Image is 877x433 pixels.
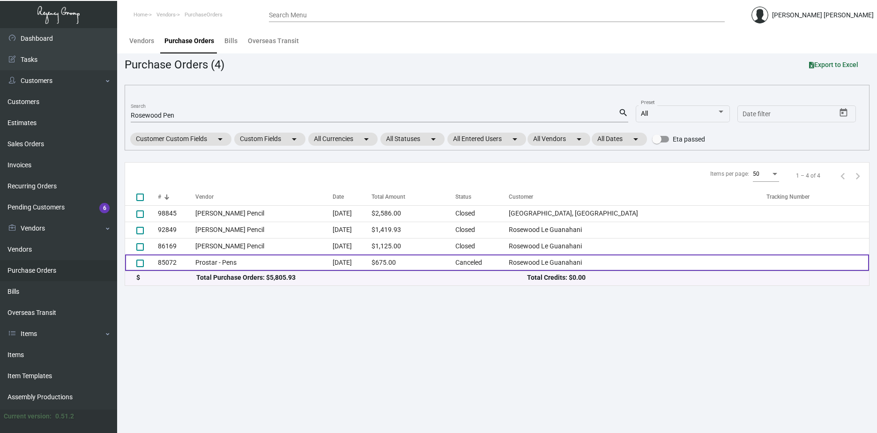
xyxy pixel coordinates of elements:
[55,411,74,421] div: 0.51.2
[333,205,372,222] td: [DATE]
[455,205,509,222] td: Closed
[158,238,195,254] td: 86169
[361,134,372,145] mat-icon: arrow_drop_down
[158,193,195,201] div: #
[158,205,195,222] td: 98845
[455,193,509,201] div: Status
[333,254,372,271] td: [DATE]
[185,12,223,18] span: PurchaseOrders
[333,238,372,254] td: [DATE]
[509,205,766,222] td: [GEOGRAPHIC_DATA], [GEOGRAPHIC_DATA]
[195,193,333,201] div: Vendor
[372,205,455,222] td: $2,586.00
[710,170,749,178] div: Items per page:
[509,254,766,271] td: Rosewood Le Guanahani
[780,111,825,118] input: End date
[156,12,176,18] span: Vendors
[333,193,344,201] div: Date
[4,411,52,421] div: Current version:
[158,222,195,238] td: 92849
[809,61,858,68] span: Export to Excel
[641,110,648,117] span: All
[372,222,455,238] td: $1,419.93
[158,193,161,201] div: #
[195,238,333,254] td: [PERSON_NAME] Pencil
[372,238,455,254] td: $1,125.00
[308,133,378,146] mat-chip: All Currencies
[380,133,445,146] mat-chip: All Statuses
[234,133,305,146] mat-chip: Custom Fields
[195,254,333,271] td: Prostar - Pens
[455,238,509,254] td: Closed
[158,254,195,271] td: 85072
[573,134,585,145] mat-icon: arrow_drop_down
[196,273,527,283] div: Total Purchase Orders: $5,805.93
[772,10,874,20] div: [PERSON_NAME] [PERSON_NAME]
[673,134,705,145] span: Eta passed
[125,56,224,73] div: Purchase Orders (4)
[136,273,196,283] div: $
[509,193,533,201] div: Customer
[455,222,509,238] td: Closed
[528,133,590,146] mat-chip: All Vendors
[215,134,226,145] mat-icon: arrow_drop_down
[743,111,772,118] input: Start date
[835,168,850,183] button: Previous page
[428,134,439,145] mat-icon: arrow_drop_down
[164,36,214,46] div: Purchase Orders
[455,254,509,271] td: Canceled
[836,105,851,120] button: Open calendar
[372,254,455,271] td: $675.00
[333,193,372,201] div: Date
[372,193,405,201] div: Total Amount
[630,134,641,145] mat-icon: arrow_drop_down
[796,172,820,180] div: 1 – 4 of 4
[509,134,520,145] mat-icon: arrow_drop_down
[753,171,779,178] mat-select: Items per page:
[509,193,766,201] div: Customer
[766,193,810,201] div: Tracking Number
[753,171,759,177] span: 50
[509,222,766,238] td: Rosewood Le Guanahani
[134,12,148,18] span: Home
[592,133,647,146] mat-chip: All Dates
[248,36,299,46] div: Overseas Transit
[527,273,858,283] div: Total Credits: $0.00
[130,133,231,146] mat-chip: Customer Custom Fields
[195,205,333,222] td: [PERSON_NAME] Pencil
[850,168,865,183] button: Next page
[289,134,300,145] mat-icon: arrow_drop_down
[372,193,455,201] div: Total Amount
[509,238,766,254] td: Rosewood Le Guanahani
[766,193,869,201] div: Tracking Number
[618,107,628,119] mat-icon: search
[195,193,214,201] div: Vendor
[195,222,333,238] td: [PERSON_NAME] Pencil
[224,36,238,46] div: Bills
[333,222,372,238] td: [DATE]
[455,193,471,201] div: Status
[447,133,526,146] mat-chip: All Entered Users
[129,36,154,46] div: Vendors
[802,56,866,73] button: Export to Excel
[751,7,768,23] img: admin@bootstrapmaster.com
